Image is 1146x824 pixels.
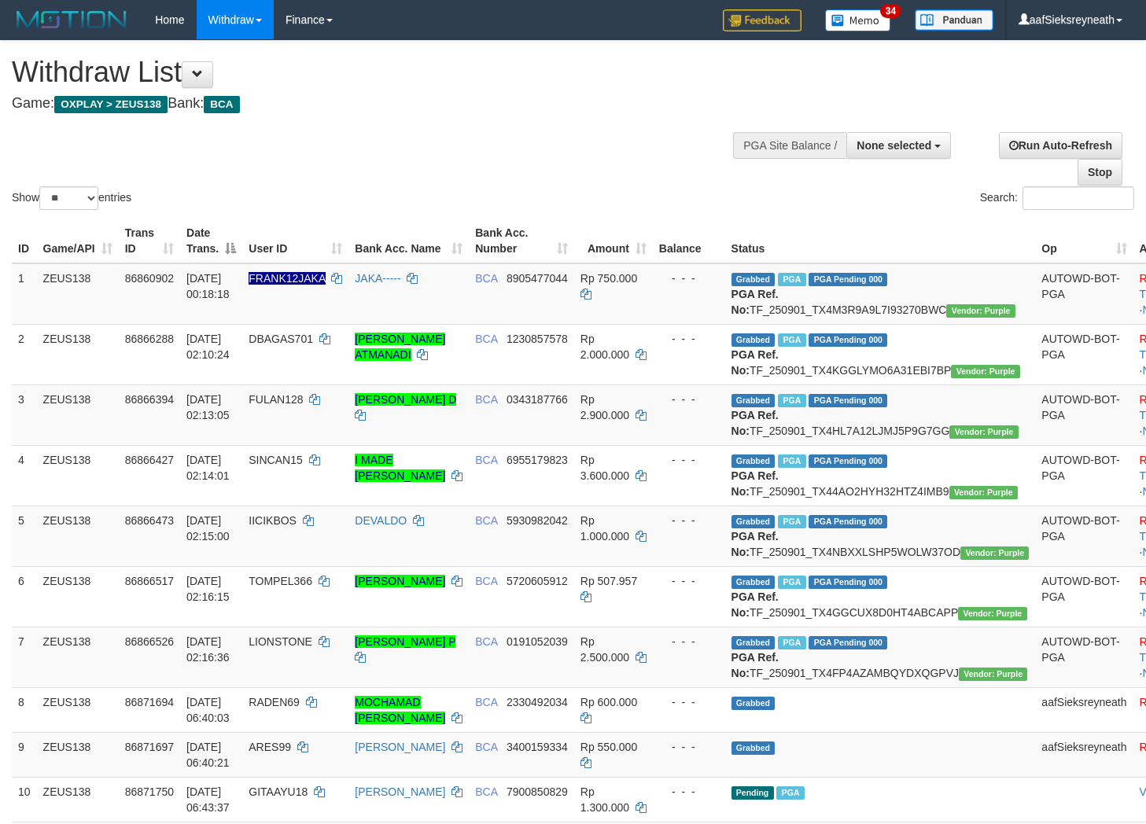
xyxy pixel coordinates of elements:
select: Showentries [39,186,98,210]
b: PGA Ref. No: [731,590,779,619]
span: PGA Pending [809,515,887,528]
button: None selected [846,132,951,159]
td: AUTOWD-BOT-PGA [1035,627,1133,687]
span: SINCAN15 [249,454,302,466]
span: 86871697 [125,741,174,753]
span: 86860902 [125,272,174,285]
span: None selected [857,139,931,152]
span: PGA Pending [809,576,887,589]
span: [DATE] 00:18:18 [186,272,230,300]
a: I MADE [PERSON_NAME] [355,454,445,482]
span: [DATE] 06:40:03 [186,696,230,724]
img: Feedback.jpg [723,9,801,31]
span: Marked by aafpengsreynich [778,636,805,649]
span: RADEN69 [249,696,300,708]
td: 9 [12,732,37,777]
span: Vendor URL: https://trx4.1velocity.biz [960,546,1029,560]
a: [PERSON_NAME] P [355,635,455,648]
span: Marked by aafpengsreynich [778,394,805,407]
td: 10 [12,777,37,822]
span: [DATE] 02:13:05 [186,393,230,421]
td: ZEUS138 [37,627,119,687]
th: Trans ID: activate to sort column ascending [119,219,180,263]
span: 86866427 [125,454,174,466]
span: [DATE] 06:40:21 [186,741,230,769]
span: PGA Pending [809,636,887,649]
span: BCA [475,454,497,466]
span: Grabbed [731,697,776,710]
td: 2 [12,324,37,384]
td: ZEUS138 [37,445,119,506]
span: BCA [204,96,239,113]
td: 8 [12,687,37,732]
th: User ID: activate to sort column ascending [242,219,348,263]
b: PGA Ref. No: [731,469,779,498]
span: Vendor URL: https://trx4.1velocity.biz [949,486,1018,499]
span: 86866473 [125,514,174,527]
span: Grabbed [731,454,776,468]
a: DEVALDO [355,514,407,527]
span: Pending [731,786,774,800]
span: PGA Pending [809,333,887,347]
div: - - - [659,331,719,347]
span: [DATE] 02:16:15 [186,575,230,603]
td: aafSieksreyneath [1035,687,1133,732]
td: ZEUS138 [37,324,119,384]
span: BCA [475,333,497,345]
span: Copy 7900850829 to clipboard [507,785,568,798]
td: ZEUS138 [37,506,119,566]
span: Rp 507.957 [580,575,637,587]
span: 86871750 [125,785,174,798]
span: Marked by aafpengsreynich [778,333,805,347]
span: 86866288 [125,333,174,345]
td: TF_250901_TX4GGCUX8D0HT4ABCAPP [725,566,1036,627]
img: Button%20Memo.svg [825,9,891,31]
span: TOMPEL366 [249,575,312,587]
span: 86866526 [125,635,174,648]
th: Date Trans.: activate to sort column descending [180,219,242,263]
td: TF_250901_TX4HL7A12LJMJ5P9G7GG [725,384,1036,445]
span: Rp 550.000 [580,741,637,753]
td: TF_250901_TX4KGGLYMO6A31EBI7BP [725,324,1036,384]
span: PGA Pending [809,454,887,468]
div: - - - [659,573,719,589]
td: ZEUS138 [37,732,119,777]
th: Op: activate to sort column ascending [1035,219,1133,263]
td: 5 [12,506,37,566]
td: AUTOWD-BOT-PGA [1035,445,1133,506]
span: BCA [475,741,497,753]
span: BCA [475,393,497,406]
span: DBAGAS701 [249,333,313,345]
th: Status [725,219,1036,263]
td: AUTOWD-BOT-PGA [1035,384,1133,445]
span: Marked by aafpengsreynich [778,515,805,528]
label: Search: [980,186,1134,210]
span: 86866517 [125,575,174,587]
h1: Withdraw List [12,57,748,88]
span: Rp 600.000 [580,696,637,708]
td: ZEUS138 [37,566,119,627]
b: PGA Ref. No: [731,530,779,558]
td: 6 [12,566,37,627]
span: Grabbed [731,636,776,649]
td: TF_250901_TX4M3R9A9L7I93270BWC [725,263,1036,325]
span: GITAAYU18 [249,785,308,798]
td: ZEUS138 [37,384,119,445]
td: TF_250901_TX4FP4AZAMBQYDXQGPVJ [725,627,1036,687]
span: Rp 1.000.000 [580,514,629,543]
span: Grabbed [731,333,776,347]
span: IICIKBOS [249,514,297,527]
td: ZEUS138 [37,687,119,732]
span: [DATE] 02:16:36 [186,635,230,664]
th: Balance [653,219,725,263]
span: BCA [475,514,497,527]
label: Show entries [12,186,131,210]
span: Rp 2.900.000 [580,393,629,421]
span: ARES99 [249,741,291,753]
div: - - - [659,634,719,649]
td: 1 [12,263,37,325]
th: ID [12,219,37,263]
span: Copy 5720605912 to clipboard [507,575,568,587]
a: Stop [1078,159,1122,186]
td: 4 [12,445,37,506]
